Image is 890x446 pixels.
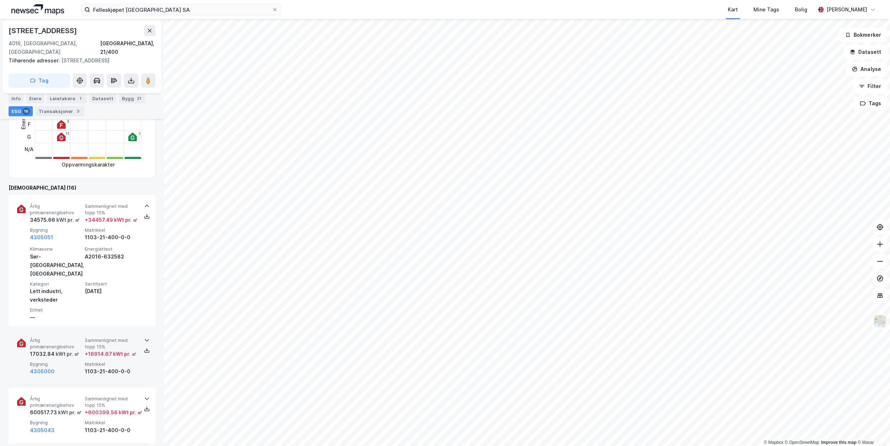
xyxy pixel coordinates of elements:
span: Årlig primærenergibehov [30,337,82,350]
div: 17032.84 [30,350,79,358]
button: Bokmerker [839,28,887,42]
span: Tilhørende adresser: [9,57,61,63]
button: Filter [853,79,887,93]
div: 3 [74,108,82,115]
div: 1103-21-400-0-0 [85,233,137,242]
div: 3 [67,119,69,123]
span: Energiattest [85,246,137,252]
div: Kart [728,5,738,14]
div: — [30,313,82,322]
button: Tags [854,96,887,111]
a: Improve this map [821,440,856,445]
div: 600517.73 [30,408,82,417]
div: Eiere [26,93,44,103]
button: 4305000 [30,367,55,376]
div: 1103-21-400-0-0 [85,367,137,376]
div: Mine Tags [753,5,779,14]
div: A2016-632582 [85,252,137,261]
span: Klimasone [30,246,82,252]
span: Årlig primærenergibehov [30,203,82,216]
span: Bygning [30,361,82,367]
div: + 600399.56 kWt pr. ㎡ [85,408,142,417]
span: Sertifisert [85,281,137,287]
div: kWt pr. ㎡ [57,408,82,417]
div: [DATE] [85,287,137,296]
div: G [25,130,34,143]
div: 34575.66 [30,216,80,224]
button: Tag [9,73,70,88]
span: Kategori [30,281,82,287]
div: 11 [66,132,69,136]
div: Bolig [795,5,807,14]
span: Matrikkel [85,227,137,233]
div: Leietakere [47,93,87,103]
div: F [25,118,34,130]
span: Enhet [30,307,82,313]
input: Søk på adresse, matrikkel, gårdeiere, leietakere eller personer [90,4,272,15]
button: 4305051 [30,233,53,242]
span: Årlig primærenergibehov [30,396,82,408]
span: Matrikkel [85,420,137,426]
div: Sør-[GEOGRAPHIC_DATA], [GEOGRAPHIC_DATA] [30,252,82,278]
div: Transaksjoner [36,106,84,116]
div: 16 [22,108,30,115]
button: Datasett [844,45,887,59]
div: N/A [25,143,34,155]
span: Sammenlignet med topp 15% [85,337,137,350]
div: kWt pr. ㎡ [55,216,80,224]
span: Bygning [30,227,82,233]
div: kWt pr. ㎡ [55,350,79,358]
a: Mapbox [764,440,783,445]
div: 1 [77,95,84,102]
div: + 34457.49 kWt pr. ㎡ [85,216,138,224]
div: 1103-21-400-0-0 [85,426,137,435]
div: [STREET_ADDRESS] [9,56,150,65]
img: Z [873,314,887,328]
div: Kontrollprogram for chat [854,412,890,446]
div: Lett industri, verksteder [30,287,82,304]
div: [GEOGRAPHIC_DATA], 21/400 [100,39,155,56]
a: OpenStreetMap [785,440,819,445]
div: [PERSON_NAME] [827,5,867,14]
div: 4016, [GEOGRAPHIC_DATA], [GEOGRAPHIC_DATA] [9,39,100,56]
span: Matrikkel [85,361,137,367]
img: logo.a4113a55bc3d86da70a041830d287a7e.svg [11,4,64,15]
div: [STREET_ADDRESS] [9,25,78,36]
div: Bygg [119,93,145,103]
div: Datasett [89,93,116,103]
span: Sammenlignet med topp 15% [85,203,137,216]
div: 1 [139,132,140,136]
span: Sammenlignet med topp 15% [85,396,137,408]
div: Oppvarmingskarakter [62,160,115,169]
span: Bygning [30,420,82,426]
button: Analyse [846,62,887,76]
iframe: Chat Widget [854,412,890,446]
div: 21 [135,95,143,102]
div: + 16914.67 kWt pr. ㎡ [85,350,137,358]
div: Info [9,93,24,103]
div: ESG [9,106,33,116]
div: [DEMOGRAPHIC_DATA] (16) [9,184,155,192]
button: 4305043 [30,426,55,435]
